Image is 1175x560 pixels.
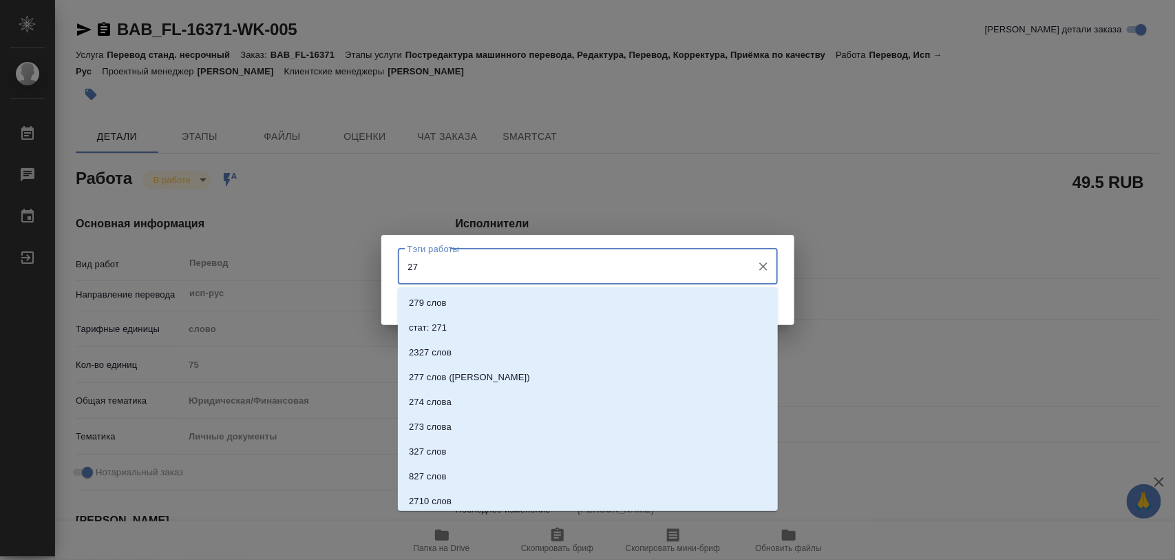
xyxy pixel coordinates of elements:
button: Очистить [754,257,773,276]
p: стат: 271 [409,321,447,335]
p: 327 слов [409,445,447,459]
p: 277 слов ([PERSON_NAME]) [409,371,530,384]
p: 279 слов [409,296,447,310]
p: 827 слов [409,470,447,484]
p: 273 слова [409,420,452,434]
p: 2327 слов [409,346,452,360]
p: 2710 слов [409,495,452,508]
p: 274 слова [409,395,452,409]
